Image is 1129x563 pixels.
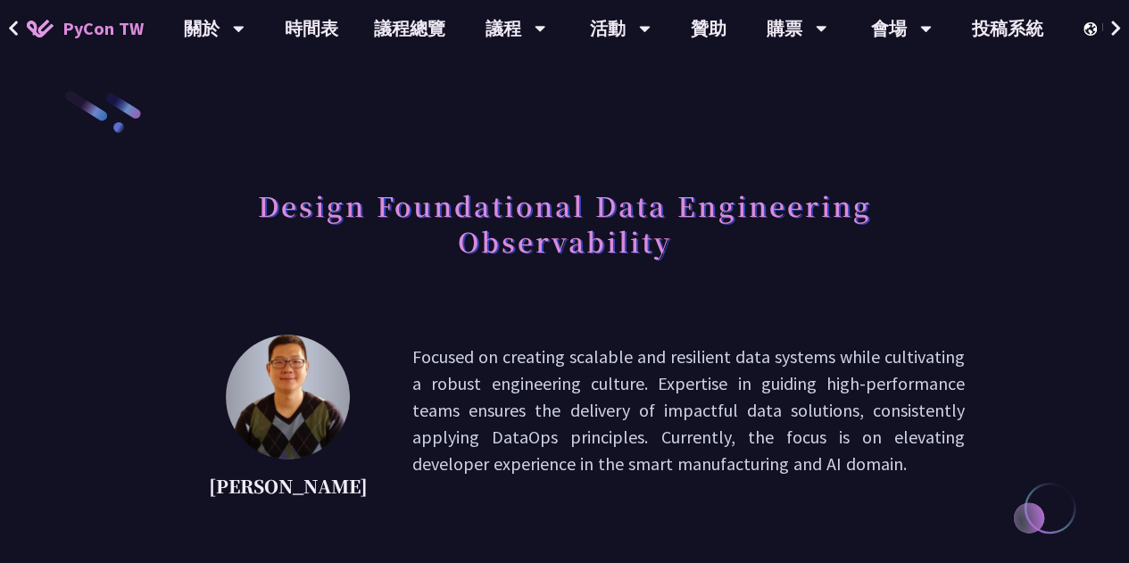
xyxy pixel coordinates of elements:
[9,6,162,51] a: PyCon TW
[412,344,965,504] p: Focused on creating scalable and resilient data systems while cultivating a robust engineering cu...
[164,178,965,268] h1: Design Foundational Data Engineering Observability
[1083,22,1101,36] img: Locale Icon
[62,15,144,42] span: PyCon TW
[209,473,368,500] p: [PERSON_NAME]
[226,335,350,460] img: Shuhsi Lin
[27,20,54,37] img: Home icon of PyCon TW 2025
